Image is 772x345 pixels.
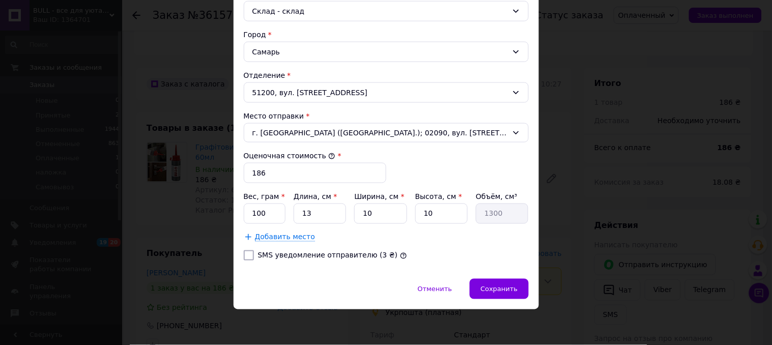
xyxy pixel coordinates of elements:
[294,192,337,200] label: Длина, см
[244,111,529,121] div: Место отправки
[244,152,336,160] label: Оценочная стоимость
[244,70,529,80] div: Отделение
[418,285,452,293] span: Отменить
[244,82,529,103] div: 51200, вул. [STREET_ADDRESS]
[258,251,398,260] label: SMS уведомление отправителю (3 ₴)
[244,30,529,40] div: Город
[252,128,508,138] span: г. [GEOGRAPHIC_DATA] ([GEOGRAPHIC_DATA].); 02090, вул. [STREET_ADDRESS]
[252,6,508,17] div: Склад - склад
[480,285,518,293] span: Сохранить
[415,192,462,200] label: Высота, см
[244,42,529,62] div: Самарь
[476,191,528,202] div: Объём, см³
[244,192,285,200] label: Вес, грам
[354,192,404,200] label: Ширина, см
[255,233,316,242] span: Добавить место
